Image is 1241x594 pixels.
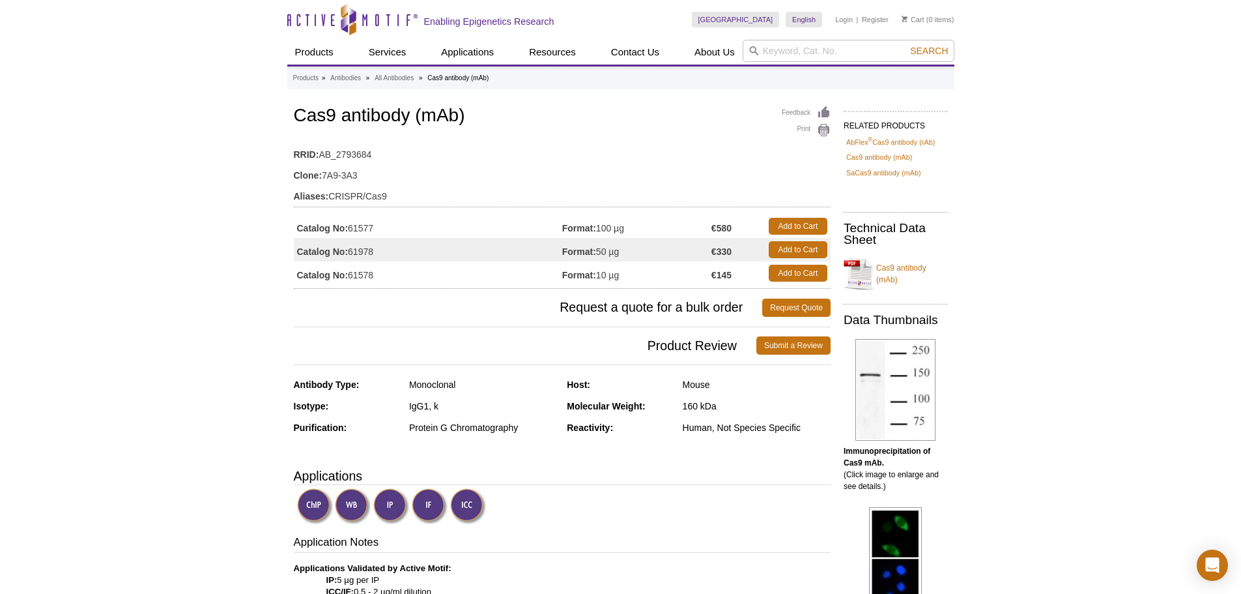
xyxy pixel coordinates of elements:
[297,222,349,234] strong: Catalog No:
[844,111,948,134] h2: RELATED PRODUCTS
[294,170,322,181] strong: Clone:
[294,183,831,203] td: CRISPR/Cas9
[846,136,935,148] a: AbFlex®Cas9 antibody (rAb)
[562,238,711,261] td: 50 µg
[409,422,557,434] div: Protein G Chromatography
[294,141,831,162] td: AB_2793684
[294,423,347,433] strong: Purification:
[683,422,831,434] div: Human, Not Species Specific
[562,246,596,258] strong: Format:
[326,575,337,585] strong: IP:
[857,12,859,27] li: |
[294,299,763,317] span: Request a quote for a bulk order
[297,488,333,524] img: ChIP Validated
[330,72,361,84] a: Antibodies
[562,261,711,285] td: 10 µg
[868,136,873,143] sup: ®
[603,40,667,65] a: Contact Us
[756,336,831,355] a: Submit a Review
[711,246,732,258] strong: €330
[562,269,596,281] strong: Format:
[683,400,831,412] div: 160 kDa
[361,40,414,65] a: Services
[424,16,554,27] h2: Enabling Epigenetics Research
[562,222,596,234] strong: Format:
[294,106,831,128] h1: Cas9 antibody (mAb)
[786,12,822,27] a: English
[835,15,853,24] a: Login
[567,379,590,390] strong: Host:
[366,74,370,82] li: »
[409,400,557,412] div: IgG1, k
[293,72,319,84] a: Products
[711,269,732,281] strong: €145
[844,254,948,293] a: Cas9 antibody (mAb)
[294,379,360,390] strong: Antibody Type:
[294,190,329,202] strong: Aliases:
[412,488,448,524] img: Immunofluorescence Validated
[287,40,341,65] a: Products
[844,222,948,246] h2: Technical Data Sheet
[427,74,489,82] li: Cas9 antibody (mAb)
[711,222,732,234] strong: €580
[294,238,562,261] td: 61978
[906,45,952,57] button: Search
[846,151,912,163] a: Cas9 antibody (mAb)
[294,563,451,573] b: Applications Validated by Active Motif:
[433,40,502,65] a: Applications
[294,535,831,553] h3: Application Notes
[782,123,831,138] a: Print
[683,379,831,391] div: Mouse
[373,488,409,524] img: Immunoprecipitation Validated
[769,218,827,235] a: Add to Cart
[1197,550,1228,581] div: Open Intercom Messenger
[743,40,954,62] input: Keyword, Cat. No.
[902,16,907,22] img: Your Cart
[322,74,326,82] li: »
[769,241,827,258] a: Add to Cart
[846,167,921,179] a: SaCas9 antibody (mAb)
[297,246,349,258] strong: Catalog No:
[294,162,831,183] td: 7A9-3A3
[294,466,831,486] h3: Applications
[902,15,924,24] a: Cart
[409,379,557,391] div: Monoclonal
[862,15,889,24] a: Register
[450,488,486,524] img: Immunocytochemistry Validated
[782,106,831,120] a: Feedback
[419,74,423,82] li: »
[294,261,562,285] td: 61578
[910,46,948,56] span: Search
[521,40,584,65] a: Resources
[294,149,319,160] strong: RRID:
[567,423,613,433] strong: Reactivity:
[762,299,831,317] a: Request Quote
[375,72,414,84] a: All Antibodies
[297,269,349,281] strong: Catalog No:
[769,265,827,282] a: Add to Cart
[692,12,780,27] a: [GEOGRAPHIC_DATA]
[294,215,562,238] td: 61577
[562,215,711,238] td: 100 µg
[294,401,329,411] strong: Isotype:
[855,339,935,441] img: Cas9 antibody (mAb) tested by immunoprecipitation.
[844,314,948,326] h2: Data Thumbnails
[844,445,948,492] p: (Click image to enlarge and see details.)
[687,40,743,65] a: About Us
[844,447,930,468] b: Immunoprecipitation of Cas9 mAb.
[902,12,954,27] li: (0 items)
[335,488,371,524] img: Western Blot Validated
[567,401,645,411] strong: Molecular Weight:
[294,336,756,355] span: Product Review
